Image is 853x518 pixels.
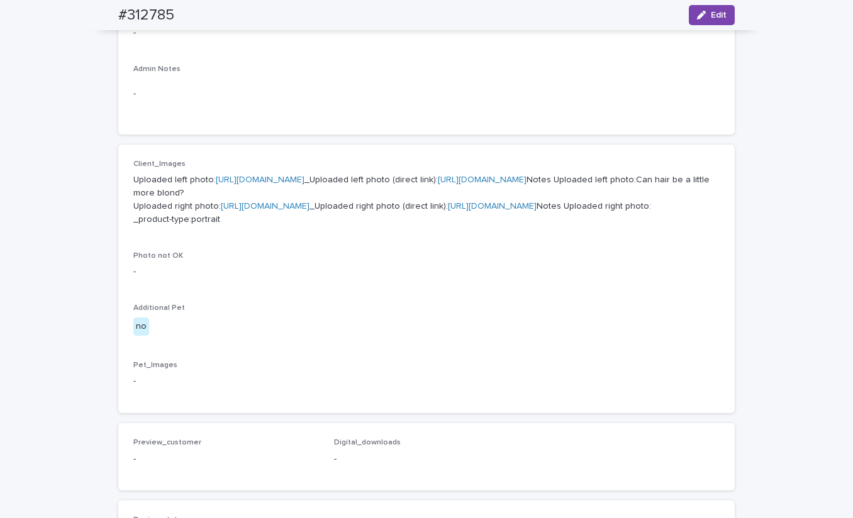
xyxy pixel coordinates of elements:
[118,6,174,25] h2: #312785
[133,160,186,168] span: Client_Images
[133,453,319,466] p: -
[689,5,735,25] button: Edit
[334,439,401,446] span: Digital_downloads
[133,304,185,312] span: Additional Pet
[221,202,309,211] a: [URL][DOMAIN_NAME]
[133,87,720,101] p: -
[133,375,720,388] p: -
[133,361,177,369] span: Pet_Images
[216,175,304,184] a: [URL][DOMAIN_NAME]
[133,317,149,336] div: no
[133,26,720,40] p: -
[448,202,537,211] a: [URL][DOMAIN_NAME]
[438,175,527,184] a: [URL][DOMAIN_NAME]
[133,439,201,446] span: Preview_customer
[133,252,183,260] span: Photo not OK
[133,265,720,278] p: -
[133,174,720,226] p: Uploaded left photo: _Uploaded left photo (direct link): Notes Uploaded left photo:Can hair be a ...
[133,65,181,73] span: Admin Notes
[334,453,520,466] p: -
[711,11,727,19] span: Edit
